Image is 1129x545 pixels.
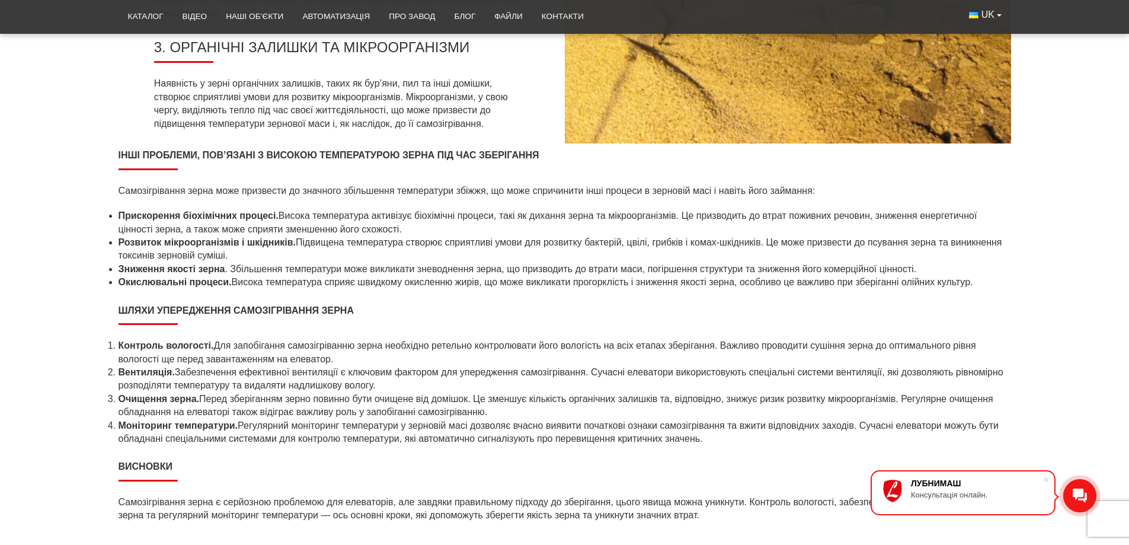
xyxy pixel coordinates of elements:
[119,461,172,471] strong: Висновки
[173,4,217,30] a: Відео
[960,4,1010,26] button: UK
[119,496,1011,522] p: Самозігрівання зерна є серйозною проблемою для елеваторів, але завдяки правильному підходу до збе...
[981,8,994,21] span: UK
[911,490,1042,499] div: Консультація онлайн.
[485,4,532,30] a: Файли
[119,367,175,377] strong: Вентиляція.
[119,277,232,287] strong: Окислювальні процеси.
[119,340,214,350] strong: Контроль вологості.
[216,4,293,30] a: Наші об’єкти
[154,39,529,63] h3: 3. Органічні залишки та мікроорганізми
[119,276,1011,289] li: Висока температура сприяє швидкому окисленню жирів, що може викликати прогорклість і зниження яко...
[119,209,1011,236] li: Висока температура активізує біохімічні процеси, такі як дихання зерна та мікроорганізмів. Це при...
[969,12,978,18] img: Українська
[119,184,1011,197] p: Самозігрівання зерна може призвести до значного збільшення температури збіжжя, що може спричинити...
[154,77,529,130] p: Наявність у зерні органічних залишків, таких як бур’яни, пил та інші домішки, створює сприятливі ...
[532,4,593,30] a: Контакти
[119,419,1011,446] li: Регулярний моніторинг температури у зерновій масі дозволяє вчасно виявити початкові ознаки самозі...
[119,237,296,247] strong: Розвиток мікроорганізмів і шкідників.
[119,366,1011,393] li: Забезпечення ефективної вентиляції є ключовим фактором для упередження самозігрівання. Сучасні ел...
[119,394,200,404] strong: Очищення зерна.
[119,264,225,274] strong: Зниження якості зерна
[119,339,1011,366] li: Для запобігання самозігріванню зерна необхідно ретельно контролювати його вологість на всіх етапа...
[911,479,1042,488] div: ЛУБНИМАШ
[379,4,444,30] a: Про завод
[119,305,354,315] strong: Шляхи упередження самозігрівання зерна
[119,393,1011,419] li: Перед зберіганням зерно повинно бути очищене від домішок. Це зменшує кількість органічних залишкі...
[444,4,485,30] a: Блог
[119,236,1011,263] li: Підвищена температура створює сприятливі умови для розвитку бактерій, цвілі, грибків і комах-шкід...
[119,4,173,30] a: Каталог
[119,211,279,221] strong: Прискорення біохімічних процесі.
[119,420,238,431] strong: Моніторинг температури.
[119,263,1011,276] li: . Збільшення температури може викликати зневоднення зерна, що призводить до втрати маси, погіршен...
[293,4,379,30] a: Автоматизація
[119,150,539,160] strong: Інші проблеми, пов’язані з високою температурою зерна під час зберігання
